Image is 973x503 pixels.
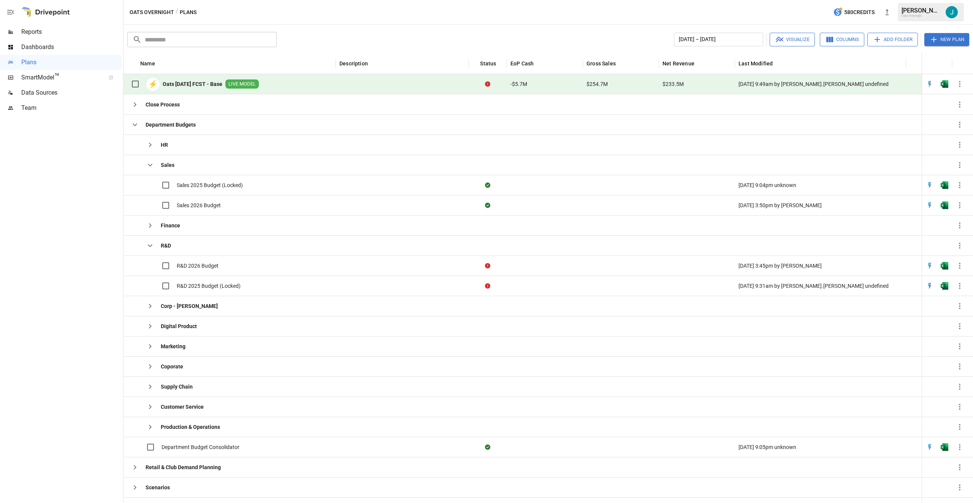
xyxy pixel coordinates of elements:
[161,242,171,249] b: R&D
[735,195,906,215] div: [DATE] 3:50pm by [PERSON_NAME]
[662,60,694,67] div: Net Revenue
[941,443,948,451] div: Open in Excel
[926,181,933,189] img: quick-edit-flash.b8aec18c.svg
[176,8,178,17] div: /
[485,80,490,88] div: Error during sync.
[770,33,815,46] button: Visualize
[485,262,490,270] div: Error during sync.
[177,262,219,270] span: R&D 2026 Budget
[21,43,122,52] span: Dashboards
[161,423,220,431] b: Production & Operations
[926,181,933,189] div: Open in Quick Edit
[926,262,933,270] img: quick-edit-flash.b8aec18c.svg
[21,73,100,82] span: SmartModel
[941,282,948,290] img: excel-icon.76473adf.svg
[21,58,122,67] span: Plans
[926,202,933,209] img: quick-edit-flash.b8aec18c.svg
[830,5,878,19] button: 580Credits
[161,403,204,411] b: Customer Service
[161,343,185,350] b: Marketing
[941,80,948,88] div: Open in Excel
[926,202,933,209] div: Open in Quick Edit
[662,80,684,88] span: $233.5M
[225,81,259,88] span: LIVE MODEL
[941,262,948,270] div: Open in Excel
[735,437,906,457] div: [DATE] 9:05pm unknown
[146,121,196,129] b: Department Budgets
[146,484,170,491] b: Scenarios
[510,80,527,88] span: -$5.7M
[941,282,948,290] div: Open in Excel
[339,60,368,67] div: Description
[946,6,958,18] img: Justin VanAntwerp
[161,161,174,169] b: Sales
[867,33,918,46] button: Add Folder
[161,141,168,149] b: HR
[941,2,962,23] button: Justin VanAntwerp
[941,262,948,270] img: excel-icon.76473adf.svg
[485,282,490,290] div: Error during sync.
[674,33,763,46] button: [DATE] – [DATE]
[941,202,948,209] img: excel-icon.76473adf.svg
[161,302,218,310] b: Corp - [PERSON_NAME]
[485,443,490,451] div: Sync complete
[146,101,180,108] b: Close Process
[162,443,239,451] span: Department Budget Consolidator
[130,8,174,17] button: Oats Overnight
[21,88,122,97] span: Data Sources
[926,443,933,451] img: quick-edit-flash.b8aec18c.svg
[902,7,941,14] div: [PERSON_NAME]
[941,181,948,189] div: Open in Excel
[902,14,941,17] div: Oats Overnight
[735,175,906,195] div: [DATE] 9:04pm unknown
[161,222,180,229] b: Finance
[941,181,948,189] img: excel-icon.76473adf.svg
[844,8,875,17] span: 580 Credits
[54,72,60,81] span: ™
[941,443,948,451] img: excel-icon.76473adf.svg
[820,33,864,46] button: Columns
[926,282,933,290] div: Open in Quick Edit
[510,60,534,67] div: EoP Cash
[735,74,906,94] div: [DATE] 9:49am by [PERSON_NAME].[PERSON_NAME] undefined
[161,322,197,330] b: Digital Product
[161,363,183,370] b: Coporate
[586,80,608,88] span: $254.7M
[161,383,193,390] b: Supply Chain
[177,202,221,209] span: Sales 2026 Budget
[146,78,160,91] div: ⚡
[140,60,155,67] div: Name
[926,80,933,88] img: quick-edit-flash.b8aec18c.svg
[941,80,948,88] img: excel-icon.76473adf.svg
[480,60,496,67] div: Status
[146,463,221,471] b: Retail & Club Demand Planning
[485,181,490,189] div: Sync complete
[926,262,933,270] div: Open in Quick Edit
[738,60,773,67] div: Last Modified
[735,276,906,296] div: [DATE] 9:31am by [PERSON_NAME].[PERSON_NAME] undefined
[735,255,906,276] div: [DATE] 3:45pm by [PERSON_NAME]
[21,27,122,36] span: Reports
[926,282,933,290] img: quick-edit-flash.b8aec18c.svg
[177,282,241,290] span: R&D 2025 Budget (Locked)
[163,80,222,88] b: Oats [DATE] FCST - Base
[586,60,616,67] div: Gross Sales
[926,80,933,88] div: Open in Quick Edit
[941,202,948,209] div: Open in Excel
[485,202,490,209] div: Sync complete
[924,33,969,46] button: New Plan
[926,443,933,451] div: Open in Quick Edit
[177,181,243,189] span: Sales 2025 Budget (Locked)
[21,103,122,113] span: Team
[880,5,895,20] button: New version available, click to update!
